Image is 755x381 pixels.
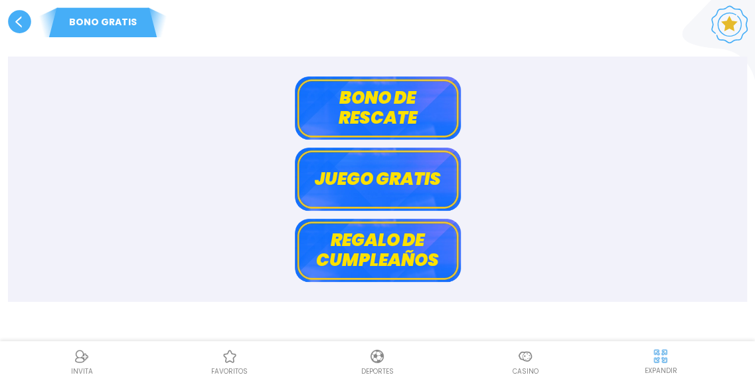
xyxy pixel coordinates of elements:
[295,148,461,211] button: Juego gratis
[513,366,539,376] p: Casino
[452,346,600,376] a: CasinoCasinoCasino
[222,348,238,364] img: Casino Favoritos
[295,219,461,282] button: Regalo de cumpleaños
[295,76,461,140] button: Bono de rescate
[71,366,93,376] p: INVITA
[369,348,385,364] img: Deportes
[8,346,156,376] a: ReferralReferralINVITA
[156,346,304,376] a: Casino FavoritosCasino Favoritosfavoritos
[74,348,90,364] img: Referral
[517,348,533,364] img: Casino
[361,366,394,376] p: Deportes
[33,15,173,29] p: BONO GRATIS
[211,366,248,376] p: favoritos
[644,366,677,376] p: EXPANDIR
[303,346,452,376] a: DeportesDeportesDeportes
[652,348,669,364] img: hide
